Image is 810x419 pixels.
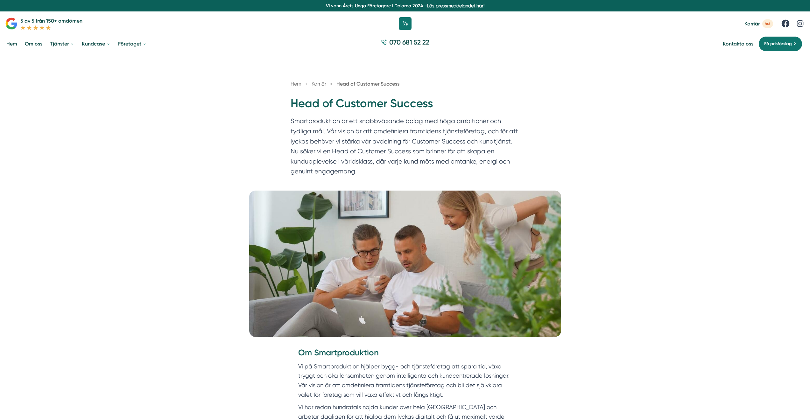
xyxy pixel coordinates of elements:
a: 070 681 52 22 [378,38,432,50]
p: Smartproduktion är ett snabbväxande bolag med höga ambitioner och tydliga mål. Vår vision är att ... [291,116,520,179]
span: Karriär [744,21,760,27]
a: Kundcase [81,36,112,52]
a: Hem [291,81,301,87]
a: Om oss [24,36,44,52]
a: Karriär [312,81,328,87]
span: Få prisförslag [764,40,792,47]
a: Kontakta oss [723,41,753,47]
a: Få prisförslag [758,36,802,52]
p: 5 av 5 från 150+ omdömen [20,17,82,25]
p: Vi på Smartproduktion hjälper bygg- och tjänsteföretag att spara tid, växa tryggt och öka lönsamh... [298,362,512,400]
a: Tjänster [49,36,75,52]
span: 4st [762,19,773,28]
a: Head of Customer Success [336,81,399,87]
a: Hem [5,36,18,52]
a: Läs pressmeddelandet här! [427,3,484,8]
span: 070 681 52 22 [389,38,429,47]
p: Vi vann Årets Unga Företagare i Dalarna 2024 – [3,3,807,9]
span: Karriär [312,81,326,87]
nav: Breadcrumb [291,80,520,88]
img: Head of Customer Success [249,191,561,337]
a: Företaget [117,36,148,52]
a: Karriär 4st [744,19,773,28]
strong: Om Smartproduktion [298,348,379,358]
span: » [330,80,333,88]
span: » [305,80,308,88]
h1: Head of Customer Success [291,96,520,116]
